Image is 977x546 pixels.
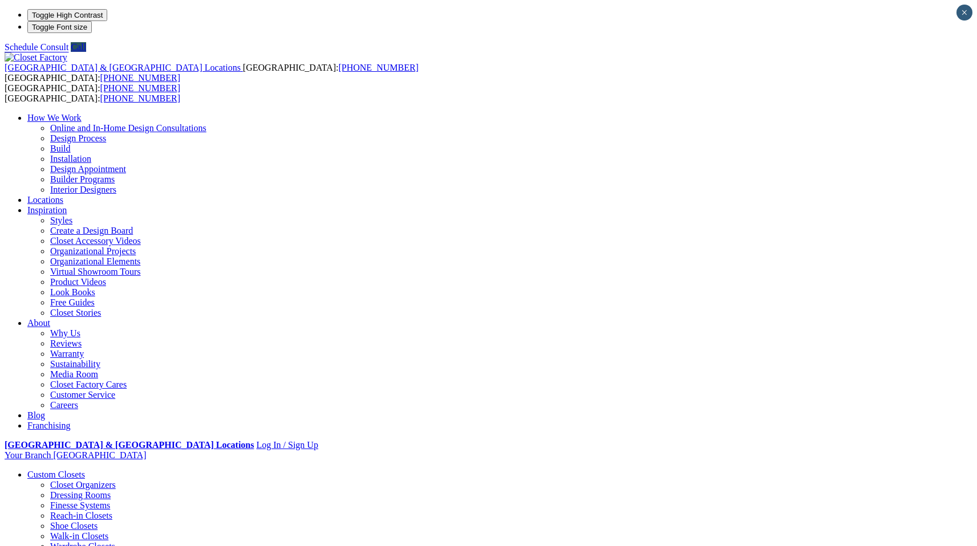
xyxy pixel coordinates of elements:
[50,185,116,194] a: Interior Designers
[50,298,95,307] a: Free Guides
[50,349,84,358] a: Warranty
[50,369,98,379] a: Media Room
[50,400,78,410] a: Careers
[100,83,180,93] a: [PHONE_NUMBER]
[5,63,243,72] a: [GEOGRAPHIC_DATA] & [GEOGRAPHIC_DATA] Locations
[50,328,80,338] a: Why Us
[5,42,68,52] a: Schedule Consult
[27,421,71,430] a: Franchising
[50,390,115,400] a: Customer Service
[50,511,112,520] a: Reach-in Closets
[50,215,72,225] a: Styles
[50,123,206,133] a: Online and In-Home Design Consultations
[32,11,103,19] span: Toggle High Contrast
[50,531,108,541] a: Walk-in Closets
[5,52,67,63] img: Closet Factory
[50,154,91,164] a: Installation
[71,42,86,52] a: Call
[27,470,85,479] a: Custom Closets
[338,63,418,72] a: [PHONE_NUMBER]
[50,490,111,500] a: Dressing Rooms
[50,133,106,143] a: Design Process
[27,21,92,33] button: Toggle Font size
[50,521,98,531] a: Shoe Closets
[50,380,127,389] a: Closet Factory Cares
[5,63,419,83] span: [GEOGRAPHIC_DATA]: [GEOGRAPHIC_DATA]:
[256,440,318,450] a: Log In / Sign Up
[100,93,180,103] a: [PHONE_NUMBER]
[5,450,147,460] a: Your Branch [GEOGRAPHIC_DATA]
[27,318,50,328] a: About
[50,144,71,153] a: Build
[27,9,107,21] button: Toggle High Contrast
[50,500,110,510] a: Finesse Systems
[50,174,115,184] a: Builder Programs
[50,480,116,490] a: Closet Organizers
[5,63,241,72] span: [GEOGRAPHIC_DATA] & [GEOGRAPHIC_DATA] Locations
[50,287,95,297] a: Look Books
[50,164,126,174] a: Design Appointment
[27,205,67,215] a: Inspiration
[5,83,180,103] span: [GEOGRAPHIC_DATA]: [GEOGRAPHIC_DATA]:
[32,23,87,31] span: Toggle Font size
[53,450,146,460] span: [GEOGRAPHIC_DATA]
[27,410,45,420] a: Blog
[50,226,133,235] a: Create a Design Board
[956,5,972,21] button: Close
[50,256,140,266] a: Organizational Elements
[27,195,63,205] a: Locations
[50,246,136,256] a: Organizational Projects
[50,236,141,246] a: Closet Accessory Videos
[5,440,254,450] a: [GEOGRAPHIC_DATA] & [GEOGRAPHIC_DATA] Locations
[27,113,82,123] a: How We Work
[50,267,141,276] a: Virtual Showroom Tours
[50,359,100,369] a: Sustainability
[50,339,82,348] a: Reviews
[50,308,101,317] a: Closet Stories
[5,450,51,460] span: Your Branch
[100,73,180,83] a: [PHONE_NUMBER]
[50,277,106,287] a: Product Videos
